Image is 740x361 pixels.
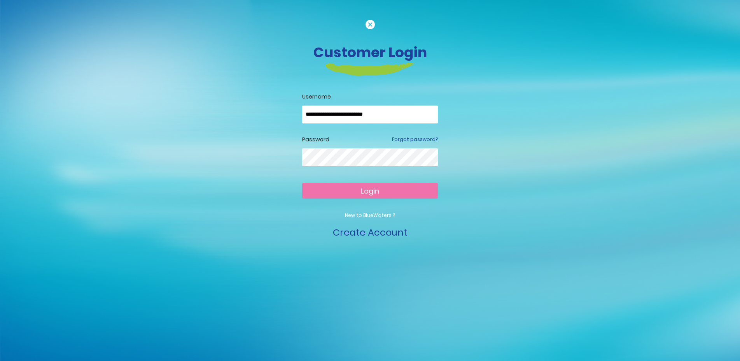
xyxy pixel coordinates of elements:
[302,212,438,219] p: New to BlueWaters ?
[154,44,586,61] h3: Customer Login
[366,20,375,29] img: cancel
[302,136,329,144] label: Password
[333,226,408,239] a: Create Account
[325,63,415,76] img: login-heading-border.png
[361,186,379,196] span: Login
[302,183,438,199] button: Login
[392,136,438,143] a: Forgot password?
[302,93,438,101] label: Username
